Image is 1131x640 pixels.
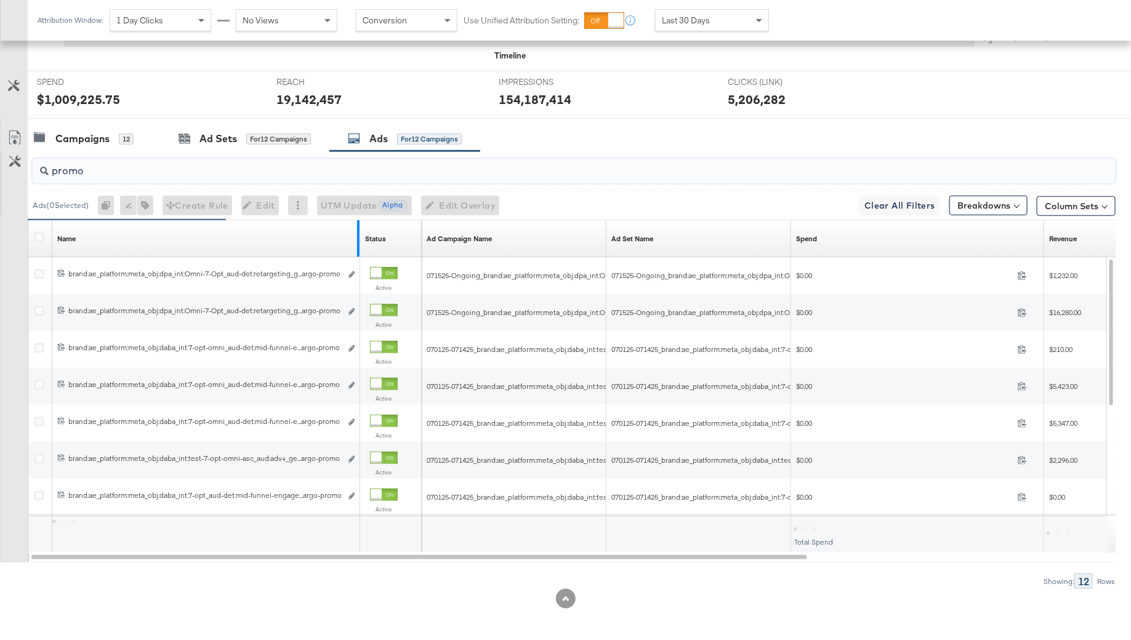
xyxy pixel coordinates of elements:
div: Campaigns [55,132,110,146]
span: No Views [243,15,279,26]
span: 070125-071425_brand:ae_platform:meta_obj:daba_int:test-7-opt-omni_aud:mid-funnel_gender:adset-lvl [427,345,757,354]
input: Search Ad Name, ID or Objective [49,154,1016,178]
span: $0.00 [796,308,1013,317]
div: 12 [119,134,134,145]
div: Timeline [494,50,526,62]
a: Ad Name. [57,234,76,244]
div: 154,187,414 [499,90,571,108]
span: $2,296.00 [1049,455,1077,465]
div: brand:ae_platform:meta_obj:dpa_int:Omni-7-Opt_aud-det:retargeting_g...argo-promo [68,306,341,316]
label: Active [370,394,398,402]
text: Delivery [1031,9,1042,41]
a: Transaction Revenue - The total sale revenue (excluding shipping and tax) of the transaction [1049,234,1077,244]
span: $0.00 [796,382,1013,391]
span: 070125-071425_brand:ae_platform:meta_obj:daba_int:7-opt-omni_aud-det:mid-funnel-engagement-traffi... [611,382,1122,391]
span: 070125-071425_brand:ae_platform:meta_obj:daba_int:test-7-opt-omni-asc_aud:adv+mid-funnel_gender:d... [611,455,1028,465]
label: Active [370,358,398,366]
div: brand:ae_platform:meta_obj:daba_int:7-opt-omni_aud-det:mid-funnel-e...argo-promo [68,417,341,426]
div: brand:ae_platform:meta_obj:daba_int:7-opt_aud-det:mid-funnel-engage...argo-promo [68,490,341,500]
label: Active [370,284,398,292]
div: Ad Set Name [611,234,653,244]
span: Clear All Filters [864,198,935,214]
button: Clear All Filters [859,196,940,215]
span: $0.00 [796,418,1013,428]
label: Active [370,468,398,476]
div: 5,206,282 [728,90,786,108]
label: Use Unified Attribution Setting: [464,15,579,26]
button: Column Sets [1037,196,1116,216]
span: SPEND [37,76,129,88]
div: Showing: [1043,577,1074,586]
div: 0 [98,196,120,215]
span: $0.00 [796,345,1013,354]
span: 070125-071425_brand:ae_platform:meta_obj:daba_int:7-opt_aud-det:mid-funnel-engagement-traffic_gen... [611,492,1103,502]
span: Last 30 Days [662,15,710,26]
div: $1,009,225.75 [37,90,120,108]
label: Active [370,321,398,329]
span: 070125-071425_brand:ae_platform:meta_obj:daba_int:7-opt-omni_aud-det:mid-funnel-engagement-traffi... [611,345,1122,354]
span: $210.00 [1049,345,1073,354]
div: 19,142,457 [277,90,342,108]
span: 071525-Ongoing_brand:ae_platform:meta_obj:dpa_int:Omni-7-Opt_aud-det:retargeting_gender:[DEMOGRAP... [611,308,1063,317]
span: $0.00 [796,492,1013,502]
span: 1 Day Clicks [116,15,163,26]
span: 070125-071425_brand:ae_platform:meta_obj:daba_int:test-7-opt-omni-asc_aud:adv+mid-funnel_gender:dual [427,455,772,465]
div: Attribution Window: [37,16,103,25]
div: brand:ae_platform:meta_obj:daba_int:test-7-opt-omni-asc_aud:adv+_ge...argo-promo [68,454,341,463]
span: CLICKS (LINK) [728,76,821,88]
span: $0.00 [1049,492,1065,502]
a: The total amount spent to date. [796,234,817,244]
div: Ads [369,132,388,146]
a: Name of Campaign this Ad belongs to. [427,234,492,244]
span: 071525-Ongoing_brand:ae_platform:meta_obj:dpa_int:Omni-7-Opt_aud-det:retargeting_gender:[DEMOGRAP... [611,271,1063,280]
span: 070125-071425_brand:ae_platform:meta_obj:daba_int:7-opt-omni_aud-det:mid-funnel-engagement-traffi... [611,418,1122,428]
div: Rows [1097,577,1116,586]
div: Status [365,234,386,244]
div: brand:ae_platform:meta_obj:daba_int:7-opt-omni_aud-det:mid-funnel-e...argo-promo [68,343,341,353]
span: $16,280.00 [1049,308,1081,317]
span: 070125-071425_brand:ae_platform:meta_obj:daba_int:test-7-opt_aud:mid-funnel_gender:adset-lvl [427,492,738,502]
div: Ad Campaign Name [427,234,492,244]
span: $0.00 [796,271,1013,280]
span: 070125-071425_brand:ae_platform:meta_obj:daba_int:test-7-opt-omni_aud:mid-funnel_gender:adset-lvl [427,418,757,428]
span: REACH [277,76,369,88]
div: for 12 Campaigns [246,134,311,145]
span: Conversion [363,15,407,26]
div: Revenue [1049,234,1077,244]
text: Actions [1061,12,1073,41]
span: $5,423.00 [1049,382,1077,391]
span: IMPRESSIONS [499,76,591,88]
button: Breakdowns [949,196,1028,215]
div: Spend [796,234,817,244]
div: Name [57,234,76,244]
span: $0.00 [796,455,1013,465]
div: Ads ( 0 Selected) [33,200,89,211]
a: Shows the current state of your Ad. [365,234,386,244]
div: 12 [1074,574,1093,589]
a: Your Ad Set name. [611,234,653,244]
label: Active [370,431,398,439]
div: brand:ae_platform:meta_obj:daba_int:7-opt-omni_aud-det:mid-funnel-e...argo-promo [68,380,341,390]
span: 071525-Ongoing_brand:ae_platform:meta_obj:dpa_int:Omni-7-opt_aud:rtg_gender:adset-lvl [427,271,720,280]
div: Ad Sets [199,132,237,146]
span: $1,232.00 [1049,271,1077,280]
div: brand:ae_platform:meta_obj:dpa_int:Omni-7-Opt_aud-det:retargeting_g...argo-promo [68,269,341,279]
label: Active [370,505,398,513]
div: for 12 Campaigns [397,134,462,145]
span: $5,347.00 [1049,418,1077,428]
span: 070125-071425_brand:ae_platform:meta_obj:daba_int:test-7-opt-omni_aud:mid-funnel_gender:adset-lvl [427,382,757,391]
span: 071525-Ongoing_brand:ae_platform:meta_obj:dpa_int:Omni-7-opt_aud:rtg_gender:adset-lvl [427,308,720,317]
span: Total Spend [794,537,833,546]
